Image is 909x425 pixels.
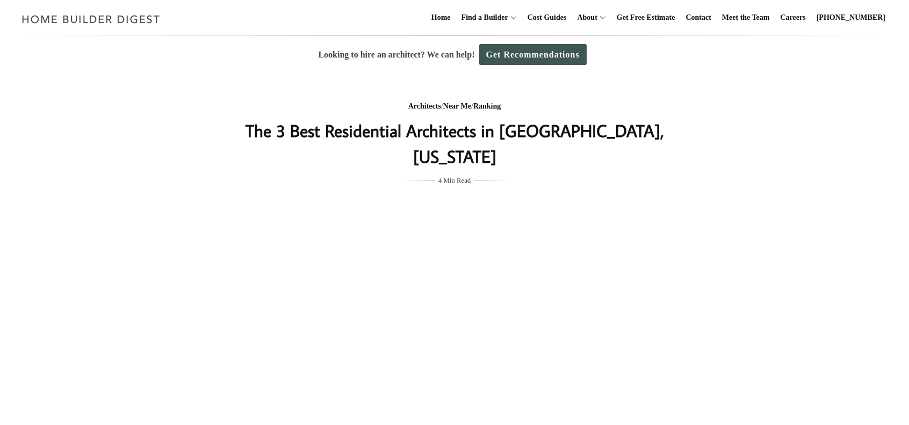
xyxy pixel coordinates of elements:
a: [PHONE_NUMBER] [812,1,890,35]
a: Find a Builder [457,1,508,35]
a: Get Free Estimate [612,1,680,35]
a: Careers [776,1,810,35]
a: Architects [408,102,441,110]
span: 4 Min Read [438,175,471,186]
div: / / [240,100,669,113]
h1: The 3 Best Residential Architects in [GEOGRAPHIC_DATA], [US_STATE] [240,118,669,169]
a: Get Recommendations [479,44,587,65]
a: Cost Guides [523,1,571,35]
a: Meet the Team [718,1,774,35]
a: Ranking [473,102,501,110]
a: Contact [681,1,715,35]
a: Near Me [443,102,471,110]
a: Home [427,1,455,35]
img: Home Builder Digest [17,9,165,30]
a: About [573,1,597,35]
